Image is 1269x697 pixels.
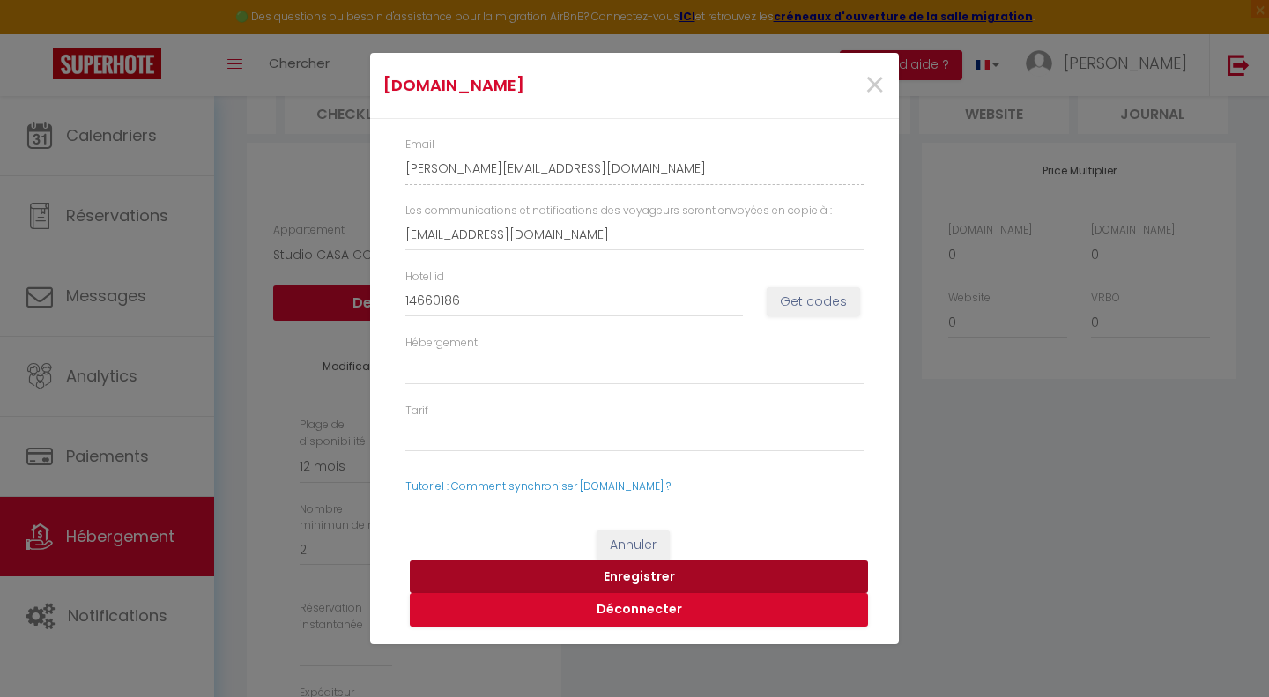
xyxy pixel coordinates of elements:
button: Get codes [767,287,860,317]
label: Les communications et notifications des voyageurs seront envoyées en copie à : [405,203,832,219]
label: Hotel id [405,269,444,285]
button: Déconnecter [410,593,868,627]
h4: [DOMAIN_NAME] [383,73,710,98]
label: Tarif [405,403,428,419]
button: Close [864,67,886,105]
a: Tutoriel : Comment synchroniser [DOMAIN_NAME] ? [405,478,671,493]
label: Email [405,137,434,153]
button: Enregistrer [410,560,868,594]
button: Annuler [597,530,670,560]
button: Ouvrir le widget de chat LiveChat [14,7,67,60]
label: Hébergement [405,335,478,352]
span: × [864,59,886,112]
